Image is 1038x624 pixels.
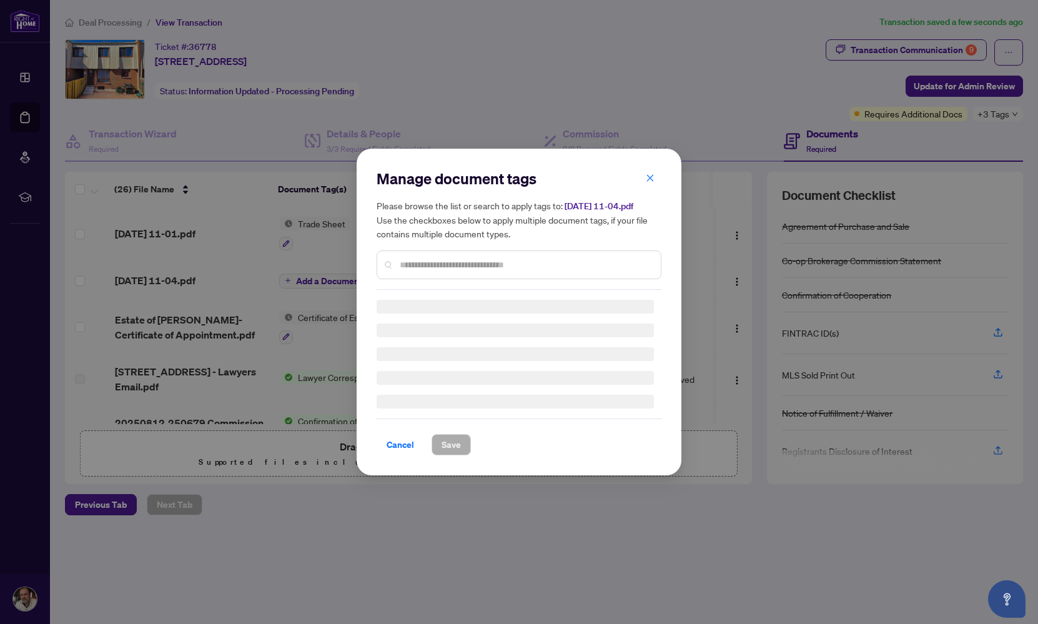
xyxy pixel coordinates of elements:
[988,580,1026,618] button: Open asap
[565,201,633,212] span: [DATE] 11-04.pdf
[387,435,414,455] span: Cancel
[377,169,661,189] h2: Manage document tags
[646,174,655,182] span: close
[432,434,471,455] button: Save
[377,199,661,240] h5: Please browse the list or search to apply tags to: Use the checkboxes below to apply multiple doc...
[377,434,424,455] button: Cancel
